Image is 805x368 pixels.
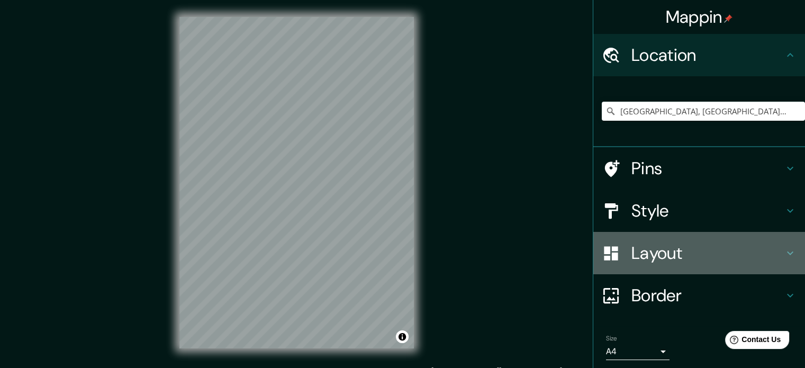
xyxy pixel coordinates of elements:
img: pin-icon.png [724,14,732,23]
canvas: Map [179,17,414,348]
h4: Border [631,285,784,306]
h4: Layout [631,243,784,264]
label: Size [606,334,617,343]
h4: Mappin [666,6,733,28]
h4: Pins [631,158,784,179]
h4: Style [631,200,784,221]
div: Location [593,34,805,76]
input: Pick your city or area [602,102,805,121]
button: Toggle attribution [396,330,409,343]
h4: Location [631,44,784,66]
div: Border [593,274,805,317]
div: Layout [593,232,805,274]
div: Pins [593,147,805,190]
div: Style [593,190,805,232]
iframe: Help widget launcher [711,327,793,356]
div: A4 [606,343,670,360]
